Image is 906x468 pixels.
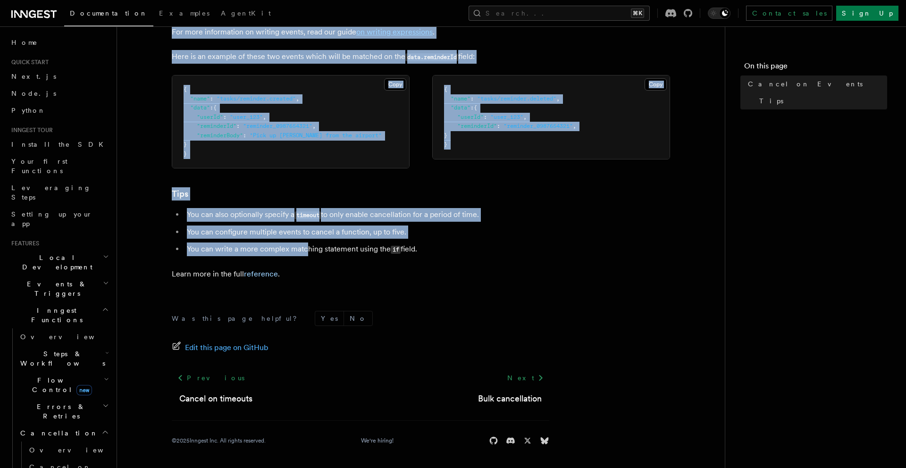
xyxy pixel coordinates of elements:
span: "tasks/reminder.deleted" [477,95,556,102]
a: Next.js [8,68,111,85]
a: Home [8,34,111,51]
span: "reminderId" [457,123,497,129]
span: , [556,95,560,102]
span: AgentKit [221,9,271,17]
span: Install the SDK [11,141,109,148]
span: : [470,104,474,111]
div: © 2025 Inngest Inc. All rights reserved. [172,437,266,444]
button: Steps & Workflows [17,345,111,372]
a: Cancel on timeouts [179,392,252,405]
span: Node.js [11,90,56,97]
kbd: ⌘K [631,8,644,18]
span: Steps & Workflows [17,349,105,368]
span: "Pick up [PERSON_NAME] from the airport" [250,132,382,139]
p: Learn more in the full . [172,267,549,281]
button: Copy [384,78,406,91]
span: } [444,141,447,148]
span: "reminder_0987654321" [243,123,312,129]
a: Overview [25,442,111,459]
li: You can write a more complex matching statement using the field. [184,242,549,256]
span: Events & Triggers [8,279,103,298]
span: : [210,95,213,102]
a: Your first Functions [8,153,111,179]
a: Examples [153,3,215,25]
span: "tasks/reminder.created" [217,95,296,102]
span: } [444,132,447,139]
a: Next [502,369,549,386]
span: , [263,114,266,120]
p: For more information on writing events, read our guide . [172,25,549,39]
span: Overview [29,446,126,454]
span: : [243,132,246,139]
a: on writing expressions [356,27,433,36]
span: Tips [759,96,783,106]
p: Here is an example of these two events which will be matched on the field: [172,50,549,64]
a: Contact sales [746,6,832,21]
a: We're hiring! [361,437,394,444]
span: new [76,385,92,395]
span: } [184,150,187,157]
span: Local Development [8,253,103,272]
a: Sign Up [836,6,898,21]
span: Quick start [8,58,49,66]
li: You can configure multiple events to cancel a function, up to five. [184,226,549,239]
button: Copy [645,78,667,91]
span: , [523,114,527,120]
span: "reminderBody" [197,132,243,139]
button: No [344,311,372,326]
span: { [444,86,447,92]
a: Documentation [64,3,153,26]
span: Setting up your app [11,210,92,227]
span: Examples [159,9,210,17]
span: { [474,104,477,111]
span: : [210,104,213,111]
a: Setting up your app [8,206,111,232]
span: Errors & Retries [17,402,102,421]
span: : [484,114,487,120]
span: Home [11,38,38,47]
span: Overview [20,333,117,341]
span: Next.js [11,73,56,80]
span: { [213,104,217,111]
a: Node.js [8,85,111,102]
a: Leveraging Steps [8,179,111,206]
a: Cancel on Events [744,75,887,92]
button: Errors & Retries [17,398,111,425]
a: Python [8,102,111,119]
span: { [184,86,187,92]
span: Flow Control [17,376,104,394]
span: Inngest tour [8,126,53,134]
button: Inngest Functions [8,302,111,328]
a: Tips [172,187,188,201]
a: Install the SDK [8,136,111,153]
span: Leveraging Steps [11,184,91,201]
a: Tips [755,92,887,109]
span: "name" [451,95,470,102]
span: "data" [451,104,470,111]
a: Previous [172,369,250,386]
span: } [184,141,187,148]
button: Cancellation [17,425,111,442]
span: Python [11,107,46,114]
span: , [296,95,299,102]
span: : [497,123,500,129]
span: : [470,95,474,102]
span: Features [8,240,39,247]
span: Cancellation [17,428,98,438]
span: "reminderId" [197,123,236,129]
span: Edit this page on GitHub [185,341,268,354]
span: : [236,123,240,129]
span: Documentation [70,9,148,17]
button: Flow Controlnew [17,372,111,398]
button: Toggle dark mode [708,8,730,19]
a: AgentKit [215,3,277,25]
button: Search...⌘K [469,6,650,21]
a: Bulk cancellation [478,392,542,405]
span: , [573,123,576,129]
span: "userId" [457,114,484,120]
code: if [391,246,401,254]
span: , [312,123,316,129]
span: "user_123" [490,114,523,120]
a: Edit this page on GitHub [172,341,268,354]
span: : [223,114,226,120]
